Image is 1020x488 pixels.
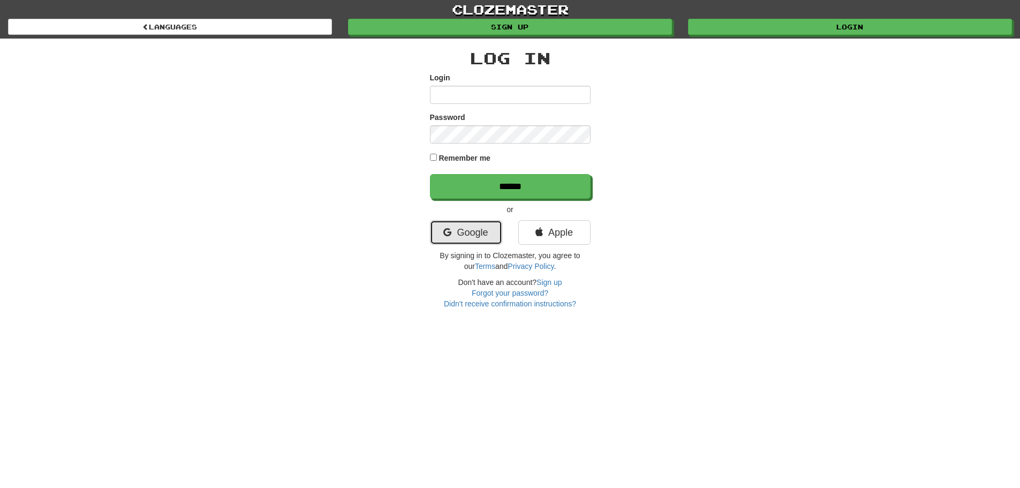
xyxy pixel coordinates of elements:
a: Sign up [537,278,562,287]
h2: Log In [430,49,591,67]
a: Google [430,220,502,245]
label: Password [430,112,465,123]
a: Languages [8,19,332,35]
div: Don't have an account? [430,277,591,309]
a: Forgot your password? [472,289,548,297]
a: Login [688,19,1012,35]
label: Remember me [439,153,490,163]
p: By signing in to Clozemaster, you agree to our and . [430,250,591,272]
a: Didn't receive confirmation instructions? [444,299,576,308]
a: Sign up [348,19,672,35]
label: Login [430,72,450,83]
a: Privacy Policy [508,262,554,271]
a: Terms [475,262,495,271]
p: or [430,204,591,215]
a: Apple [518,220,591,245]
